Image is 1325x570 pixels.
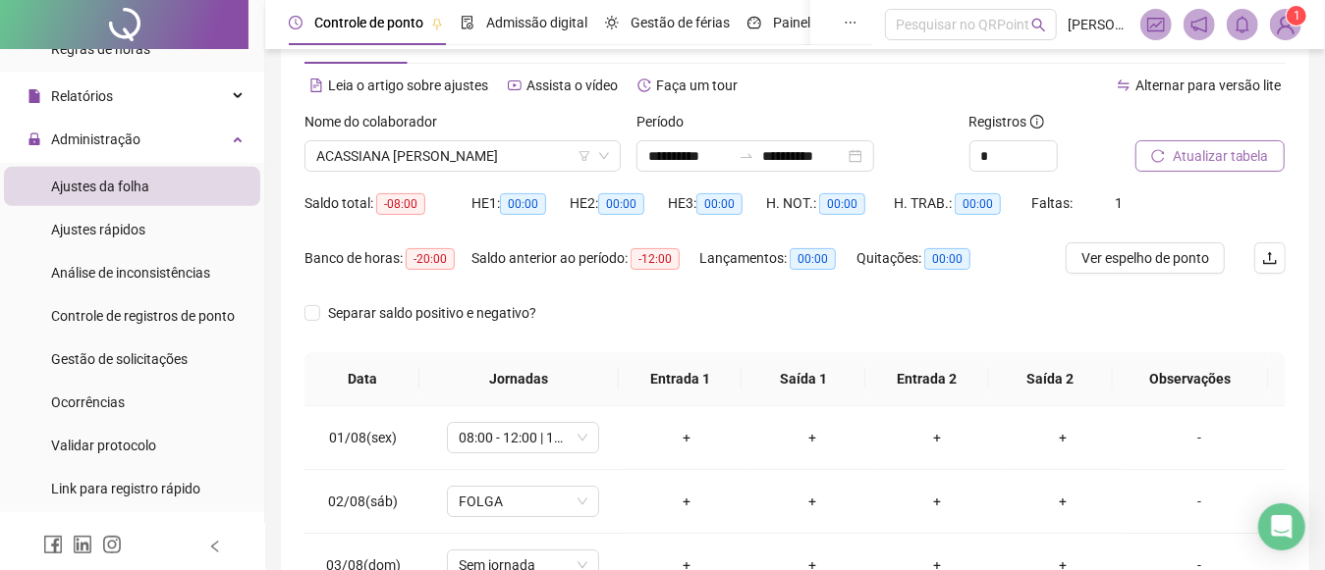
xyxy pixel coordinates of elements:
span: history [637,78,651,92]
span: Administração [51,131,140,147]
button: Ver espelho de ponto [1066,242,1225,274]
span: -12:00 [631,248,680,270]
span: Admissão digital [486,15,587,30]
span: Análise de inconsistências [51,265,210,281]
span: 00:00 [598,193,644,215]
span: Validar protocolo [51,438,156,453]
span: Faltas: [1031,195,1076,211]
span: 00:00 [790,248,836,270]
span: Link para registro rápido [51,481,200,496]
span: 00:00 [696,193,743,215]
span: 08:00 - 12:00 | 13:00 - 17:00 [459,423,587,452]
th: Observações [1112,352,1269,406]
div: Quitações: [856,247,994,270]
span: facebook [43,535,63,554]
span: Atualizar tabela [1173,145,1269,167]
span: down [598,150,610,162]
div: Lançamentos: [699,247,856,270]
span: lock [28,132,41,146]
span: to [739,148,754,164]
span: ellipsis [844,16,857,29]
span: 01/08(sex) [329,430,397,445]
span: Gestão de férias [631,15,730,30]
th: Entrada 1 [619,352,743,406]
span: instagram [102,535,122,554]
span: filter [579,150,590,162]
div: + [891,491,985,512]
span: Relatórios [51,88,113,104]
span: Leia o artigo sobre ajustes [328,78,488,93]
span: Painel do DP [773,15,850,30]
span: -08:00 [376,193,425,215]
span: 00:00 [924,248,970,270]
span: fund [1147,16,1165,33]
div: - [1141,491,1257,512]
span: 00:00 [500,193,546,215]
div: + [765,491,859,512]
th: Saída 2 [989,352,1113,406]
span: Ajustes da folha [51,179,149,194]
span: left [208,540,222,553]
div: Banco de horas: [304,247,471,270]
span: file-text [309,78,323,92]
span: 1 [1294,9,1300,23]
span: youtube [508,78,522,92]
span: ACASSIANA LIMA ROCHA [316,141,609,171]
span: Regras de horas [51,41,150,57]
label: Nome do colaborador [304,111,450,132]
span: notification [1190,16,1208,33]
span: 02/08(sáb) [328,493,398,509]
span: Ver espelho de ponto [1081,247,1209,269]
span: Gestão de solicitações [51,351,188,367]
div: Saldo anterior ao período: [471,247,699,270]
span: dashboard [747,16,761,29]
span: pushpin [431,18,443,29]
span: 00:00 [819,193,865,215]
span: sun [605,16,619,29]
span: bell [1234,16,1251,33]
span: Assista o vídeo [526,78,618,93]
span: Separar saldo positivo e negativo? [320,302,544,324]
div: + [639,491,734,512]
div: + [1017,427,1111,448]
div: - [1141,427,1257,448]
span: clock-circle [289,16,303,29]
span: linkedin [73,535,92,554]
div: + [891,427,985,448]
span: upload [1262,250,1278,266]
label: Período [636,111,696,132]
button: Atualizar tabela [1135,140,1285,172]
span: swap [1117,78,1131,92]
th: Data [304,352,419,406]
div: H. TRAB.: [894,192,1031,215]
div: Open Intercom Messenger [1258,503,1305,550]
div: HE 1: [471,192,570,215]
span: Alternar para versão lite [1135,78,1281,93]
div: + [1017,491,1111,512]
span: Registros [969,111,1044,132]
span: file [28,89,41,103]
img: 91704 [1271,10,1300,39]
div: H. NOT.: [766,192,894,215]
span: -20:00 [406,248,455,270]
th: Saída 1 [742,352,865,406]
span: [PERSON_NAME] [1069,14,1130,35]
span: Ajustes rápidos [51,222,145,237]
span: FOLGA [459,487,587,516]
span: info-circle [1030,115,1044,129]
div: + [639,427,734,448]
span: swap-right [739,148,754,164]
sup: Atualize o seu contato no menu Meus Dados [1287,6,1306,26]
span: Controle de ponto [314,15,423,30]
span: 00:00 [955,193,1001,215]
span: 1 [1115,195,1123,211]
div: HE 2: [570,192,668,215]
span: Observações [1128,368,1253,389]
span: Faça um tour [656,78,738,93]
th: Jornadas [419,352,619,406]
span: Ocorrências [51,394,125,410]
th: Entrada 2 [865,352,989,406]
div: HE 3: [668,192,766,215]
span: file-done [461,16,474,29]
span: reload [1151,149,1165,163]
